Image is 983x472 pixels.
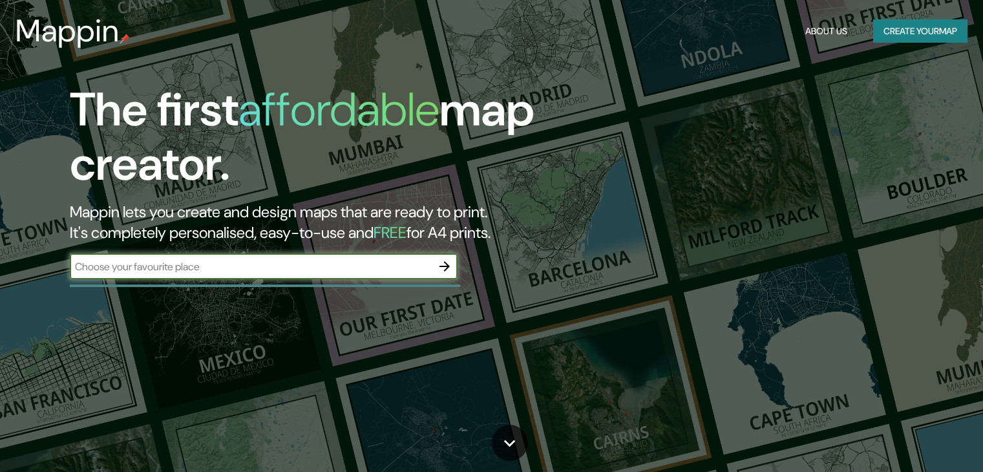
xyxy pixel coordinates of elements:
h3: Mappin [16,13,120,49]
button: Create yourmap [873,19,967,43]
h1: affordable [238,80,439,140]
input: Choose your favourite place [70,259,432,274]
h1: The first map creator. [70,83,562,202]
img: mappin-pin [120,34,130,44]
h2: Mappin lets you create and design maps that are ready to print. It's completely personalised, eas... [70,202,562,243]
button: About Us [800,19,852,43]
h5: FREE [374,222,407,242]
